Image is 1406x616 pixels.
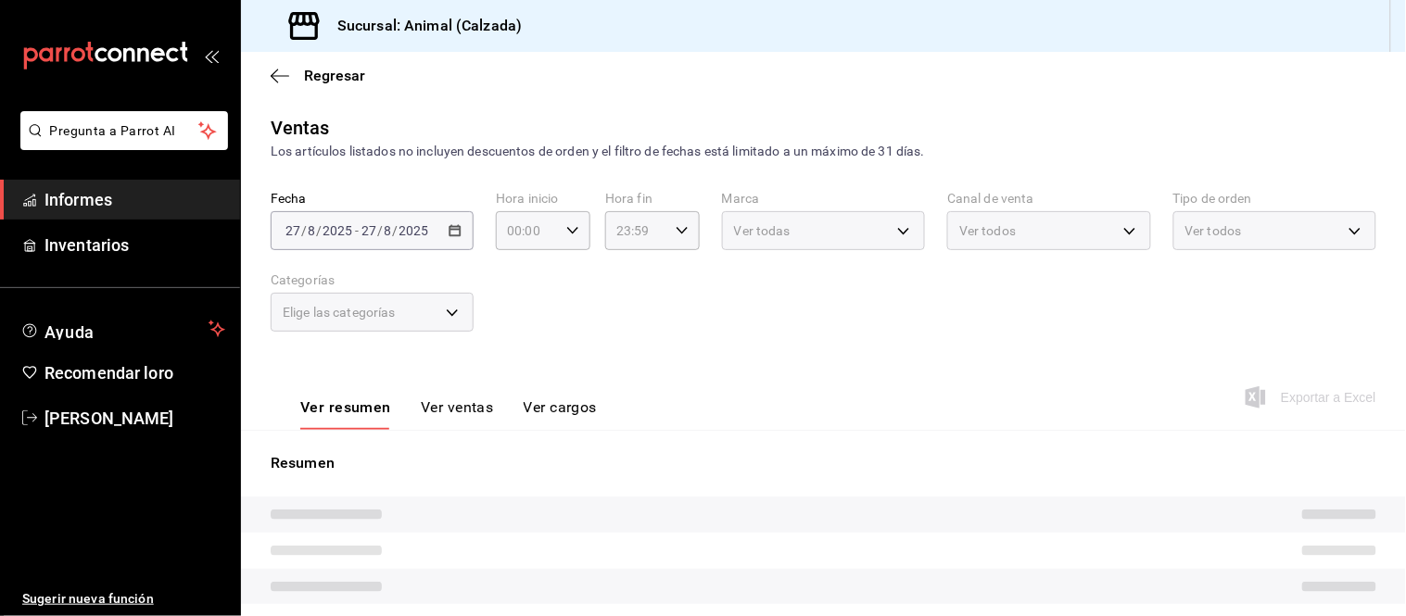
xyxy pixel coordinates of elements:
label: Hora fin [605,193,700,206]
span: / [301,223,307,238]
button: Ver ventas [421,398,494,430]
input: ---- [322,223,353,238]
font: Informes [44,190,112,209]
span: - [355,223,359,238]
button: Ver cargos [524,398,598,430]
input: -- [361,223,377,238]
font: [PERSON_NAME] [44,409,174,428]
span: Regresar [304,67,365,84]
input: -- [285,223,301,238]
p: Resumen [271,452,1376,474]
font: Ayuda [44,322,95,342]
button: Pregunta a Parrot AI [20,111,228,150]
input: -- [307,223,316,238]
span: Ver todas [734,221,791,240]
label: Marca [722,193,925,206]
button: Regresar [271,67,365,84]
label: Categorías [271,274,474,287]
span: Ver todos [959,221,1016,240]
input: -- [384,223,393,238]
button: Ver resumen [300,398,391,430]
h3: Sucursal: Animal (Calzada) [323,15,522,37]
font: Pregunta a Parrot AI [50,123,176,138]
label: Canal de venta [947,193,1150,206]
label: Hora inicio [496,193,590,206]
font: Inventarios [44,235,129,255]
button: abrir_cajón_menú [204,48,219,63]
div: Los artículos listados no incluyen descuentos de orden y el filtro de fechas está limitado a un m... [271,142,1376,161]
span: / [316,223,322,238]
label: Fecha [271,193,474,206]
font: Sugerir nueva función [22,591,154,606]
font: Recomendar loro [44,363,173,383]
div: navigation tabs [300,398,597,430]
span: Elige las categorías [283,303,396,321]
span: / [393,223,399,238]
span: Ver todos [1185,221,1242,240]
a: Pregunta a Parrot AI [13,134,228,154]
span: / [377,223,383,238]
input: ---- [399,223,430,238]
div: Ventas [271,114,330,142]
label: Tipo de orden [1173,193,1376,206]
